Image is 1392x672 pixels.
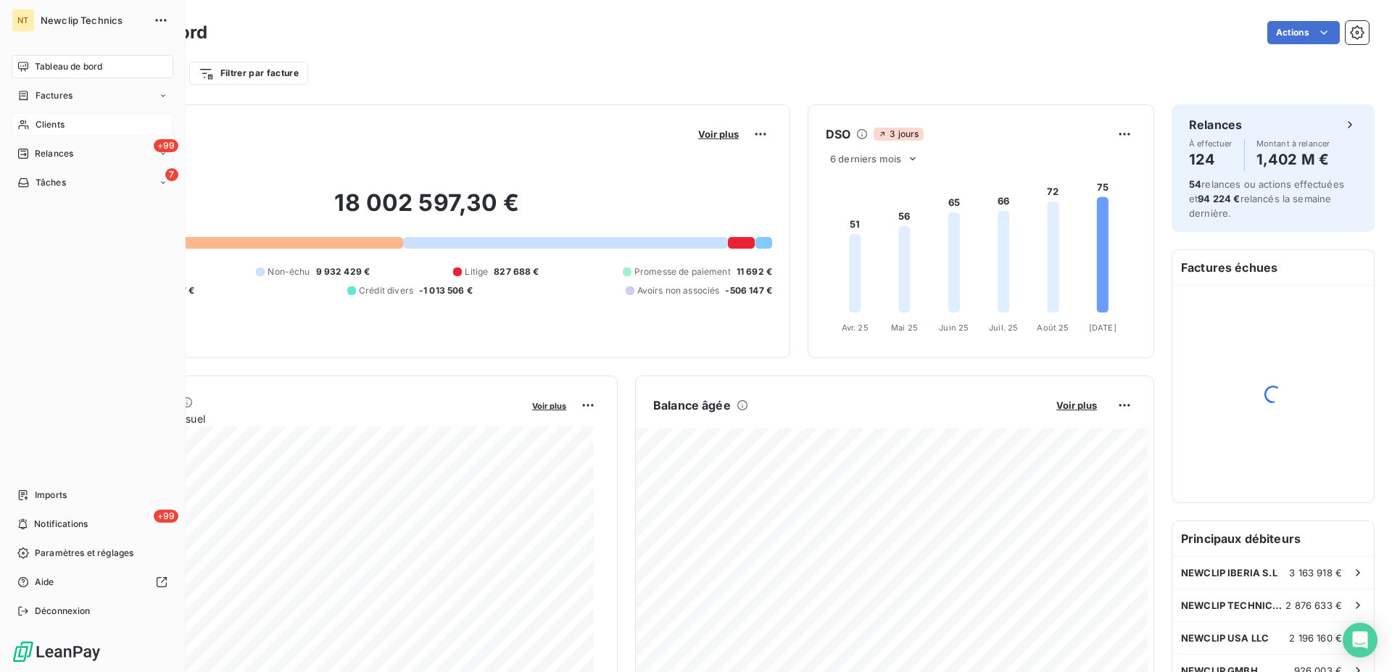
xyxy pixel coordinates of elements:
tspan: Juin 25 [939,323,969,333]
button: Voir plus [1052,399,1101,412]
span: 827 688 € [494,265,539,278]
span: 3 jours [874,128,923,141]
span: 94 224 € [1198,193,1240,204]
tspan: Juil. 25 [989,323,1018,333]
h4: 124 [1189,148,1232,171]
div: NT [12,9,35,32]
button: Filtrer par facture [189,62,308,85]
span: 11 692 € [737,265,772,278]
span: Factures [36,89,72,102]
h6: Principaux débiteurs [1172,521,1374,556]
span: 7 [165,168,178,181]
span: Voir plus [532,401,566,411]
h6: DSO [826,125,850,143]
span: Crédit divers [359,284,413,297]
button: Actions [1267,21,1340,44]
span: Aide [35,576,54,589]
span: Clients [36,118,65,131]
span: 54 [1189,178,1201,190]
span: 6 derniers mois [830,153,901,165]
h4: 1,402 M € [1256,148,1330,171]
span: Tableau de bord [35,60,102,73]
tspan: Août 25 [1037,323,1069,333]
span: Newclip Technics [41,14,145,26]
button: Voir plus [528,399,571,412]
span: 9 932 429 € [316,265,370,278]
span: relances ou actions effectuées et relancés la semaine dernière. [1189,178,1344,219]
span: 2 876 633 € [1285,600,1342,611]
a: Aide [12,571,173,594]
span: NEWCLIP TECHNICS AUSTRALIA PTY [1181,600,1285,611]
tspan: Avr. 25 [842,323,869,333]
span: -506 147 € [725,284,772,297]
span: +99 [154,139,178,152]
span: Promesse de paiement [634,265,731,278]
h6: Relances [1189,116,1242,133]
span: NEWCLIP IBERIA S.L [1181,567,1277,578]
tspan: Mai 25 [891,323,918,333]
span: 3 163 918 € [1289,567,1342,578]
span: Tâches [36,176,66,189]
span: Chiffre d'affaires mensuel [82,411,522,426]
span: NEWCLIP USA LLC [1181,632,1269,644]
div: Open Intercom Messenger [1343,623,1377,658]
span: Notifications [34,518,88,531]
span: +99 [154,510,178,523]
span: Relances [35,147,73,160]
span: Voir plus [1056,399,1097,411]
button: Voir plus [694,128,743,141]
span: Déconnexion [35,605,91,618]
span: Litige [465,265,488,278]
span: Imports [35,489,67,502]
span: -1 013 506 € [419,284,473,297]
img: Logo LeanPay [12,640,101,663]
h6: Balance âgée [653,397,731,414]
tspan: [DATE] [1089,323,1116,333]
span: Avoirs non associés [637,284,720,297]
span: Non-échu [268,265,310,278]
h6: Factures échues [1172,250,1374,285]
span: Montant à relancer [1256,139,1330,148]
span: Paramètres et réglages [35,547,133,560]
span: À effectuer [1189,139,1232,148]
span: Voir plus [698,128,739,140]
h2: 18 002 597,30 € [82,188,772,232]
span: 2 196 160 € [1289,632,1342,644]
